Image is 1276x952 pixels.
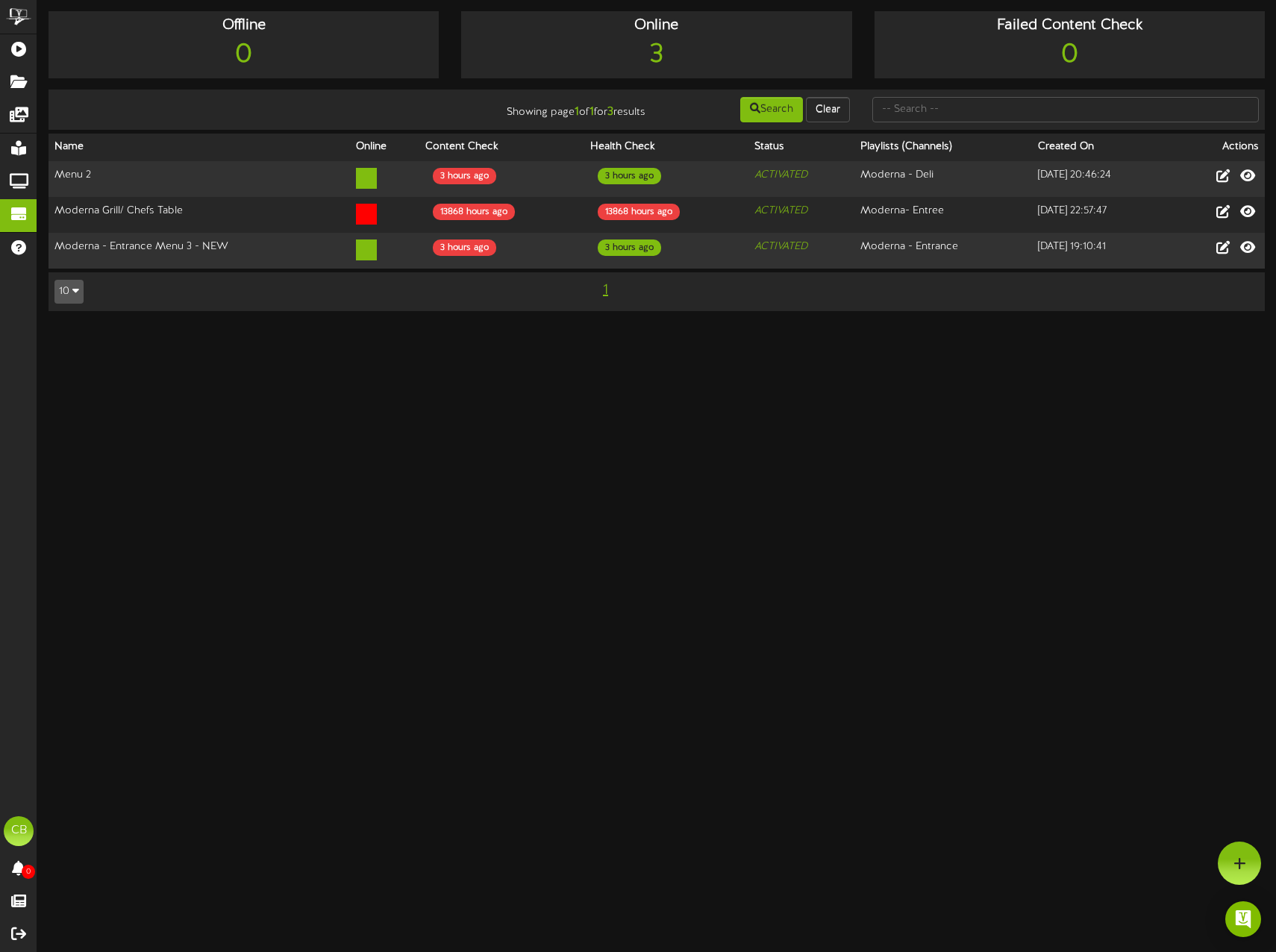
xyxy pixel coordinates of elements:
[575,105,579,119] strong: 1
[452,95,657,121] div: Showing page of for results
[52,15,435,37] div: Offline
[872,97,1259,122] input: -- Search --
[854,134,1033,161] th: Playlists (Channels)
[878,37,1261,75] div: 0
[878,15,1261,37] div: Failed Content Check
[607,105,613,119] strong: 3
[49,197,350,233] td: Moderna Grill/ Chefs Table
[584,134,749,161] th: Health Check
[465,37,848,75] div: 3
[854,233,1033,269] td: Moderna - Entrance
[589,105,594,119] strong: 1
[49,161,350,198] td: Menu 2
[599,282,612,298] span: 1
[1032,134,1170,161] th: Created On
[433,239,496,256] div: 3 hours ago
[465,15,848,37] div: Online
[433,204,515,220] div: 13868 hours ago
[4,816,34,846] div: CB
[1032,197,1170,233] td: [DATE] 22:57:47
[748,134,854,161] th: Status
[598,204,680,220] div: 13868 hours ago
[1032,233,1170,269] td: [DATE] 19:10:41
[754,241,807,252] i: ACTIVATED
[854,161,1033,198] td: Moderna - Deli
[1225,901,1261,937] div: Open Intercom Messenger
[419,134,584,161] th: Content Check
[806,97,850,122] button: Clear
[740,97,803,122] button: Search
[52,37,435,75] div: 0
[350,134,419,161] th: Online
[598,168,661,184] div: 3 hours ago
[22,865,35,879] span: 0
[1032,161,1170,198] td: [DATE] 20:46:24
[854,197,1033,233] td: Moderna- Entree
[49,134,350,161] th: Name
[433,168,496,184] div: 3 hours ago
[754,169,807,181] i: ACTIVATED
[54,280,84,304] button: 10
[598,239,661,256] div: 3 hours ago
[49,233,350,269] td: Moderna - Entrance Menu 3 - NEW
[1170,134,1265,161] th: Actions
[754,205,807,216] i: ACTIVATED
